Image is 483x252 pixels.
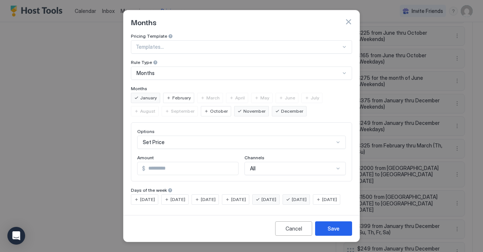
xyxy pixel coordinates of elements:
[281,108,303,115] span: December
[170,196,185,203] span: [DATE]
[131,33,167,39] span: Pricing Template
[311,95,319,101] span: July
[136,70,155,76] span: Months
[328,225,340,232] div: Save
[260,95,269,101] span: May
[140,95,157,101] span: January
[235,95,245,101] span: April
[292,196,307,203] span: [DATE]
[7,227,25,245] div: Open Intercom Messenger
[275,221,312,236] button: Cancel
[145,162,238,175] input: Input Field
[143,139,165,146] span: Set Price
[315,221,352,236] button: Save
[131,86,147,91] span: Months
[137,129,155,134] span: Options
[243,108,266,115] span: November
[286,225,302,232] div: Cancel
[250,165,256,172] span: All
[131,59,152,65] span: Rule Type
[244,155,264,160] span: Channels
[210,108,228,115] span: October
[322,196,337,203] span: [DATE]
[131,187,167,193] span: Days of the week
[140,108,155,115] span: August
[140,196,155,203] span: [DATE]
[261,196,276,203] span: [DATE]
[137,155,154,160] span: Amount
[231,196,246,203] span: [DATE]
[131,16,156,27] span: Months
[285,95,295,101] span: June
[206,95,220,101] span: March
[171,108,195,115] span: September
[172,95,191,101] span: February
[142,165,145,172] span: $
[201,196,216,203] span: [DATE]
